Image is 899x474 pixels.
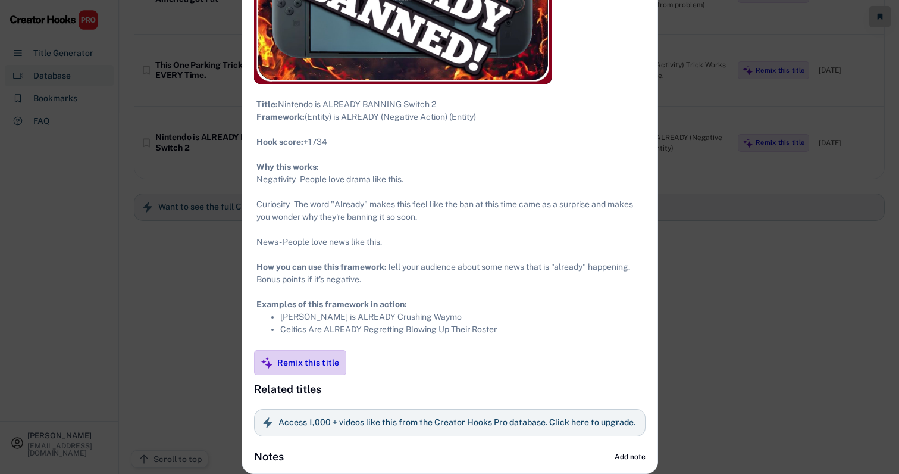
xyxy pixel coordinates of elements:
strong: Examples of this framework in action: [256,300,407,309]
li: Celtics Are ALREADY Regretting Blowing Up Their Roster [280,323,643,336]
div: Add note [615,451,646,462]
div: Notes [254,448,284,464]
div: Related titles [254,381,321,397]
strong: Hook score [256,137,301,146]
strong: Framework: [256,112,305,121]
strong: How you can use this framework: [256,262,387,272]
li: [PERSON_NAME] is ALREADY Crushing Waymo [280,311,643,323]
div: Nintendo is ALREADY BANNING Switch 2 (Entity) is ALREADY (Negative Action) (Entity) ​ +1734 Negat... [256,98,643,336]
div: Remix this title [277,357,340,368]
strong: : [301,137,303,146]
h6: Access 1,000 + videos like this from the Creator Hooks Pro database. Click here to upgrade. [278,417,635,428]
strong: Title: [256,99,278,109]
img: MagicMajor%20%28Purple%29.svg [261,357,273,369]
strong: Why this works: [256,162,319,171]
